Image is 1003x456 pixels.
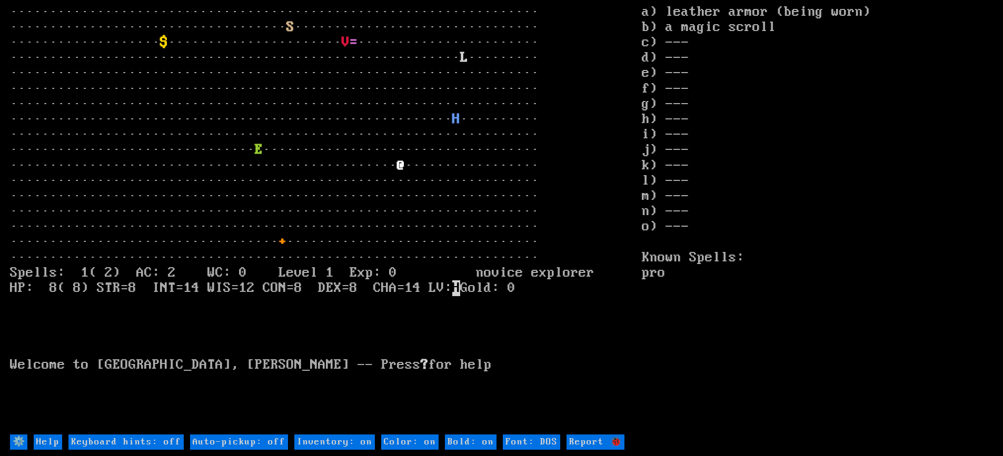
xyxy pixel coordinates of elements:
input: Help [34,434,62,450]
font: + [279,234,286,250]
input: ⚙️ [10,434,27,450]
font: H [452,112,460,127]
stats: a) leather armor (being worn) b) a magic scroll c) --- d) --- e) --- f) --- g) --- h) --- i) --- ... [642,5,993,433]
larn: ··································································· ·····························... [10,5,642,433]
font: L [460,50,468,66]
font: = [350,35,357,50]
font: V [342,35,350,50]
input: Keyboard hints: off [68,434,184,450]
font: S [286,19,294,35]
mark: H [452,280,460,296]
input: Bold: on [445,434,496,450]
input: Font: DOS [503,434,560,450]
b: ? [421,357,429,373]
input: Color: on [381,434,439,450]
font: E [255,142,263,158]
input: Auto-pickup: off [190,434,288,450]
font: $ [160,35,168,50]
font: @ [397,158,405,174]
input: Inventory: on [294,434,375,450]
input: Report 🐞 [567,434,624,450]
